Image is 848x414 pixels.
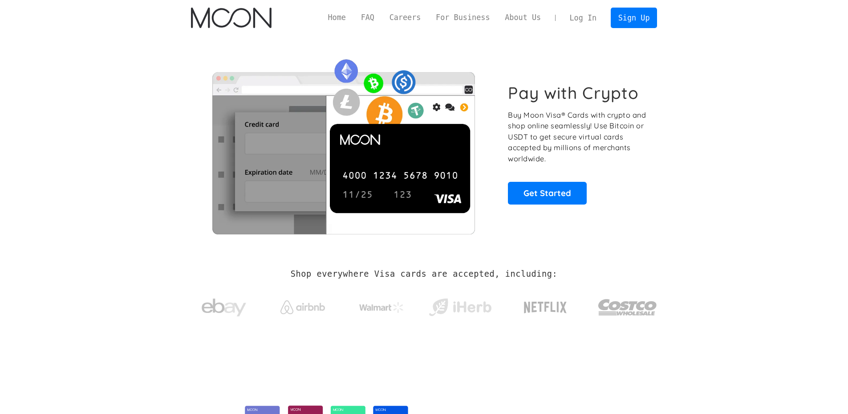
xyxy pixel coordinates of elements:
[382,12,428,23] a: Careers
[598,282,657,328] a: Costco
[598,291,657,324] img: Costco
[348,293,414,317] a: Walmart
[427,296,493,319] img: iHerb
[321,12,353,23] a: Home
[280,300,325,314] img: Airbnb
[508,182,587,204] a: Get Started
[353,12,382,23] a: FAQ
[508,83,639,103] h1: Pay with Crypto
[497,12,548,23] a: About Us
[523,296,568,319] img: Netflix
[291,269,557,279] h2: Shop everywhere Visa cards are accepted, including:
[359,302,404,313] img: Walmart
[191,8,272,28] img: Moon Logo
[202,294,246,322] img: ebay
[611,8,657,28] a: Sign Up
[506,287,585,323] a: Netflix
[428,12,497,23] a: For Business
[269,291,336,319] a: Airbnb
[191,285,257,326] a: ebay
[427,287,493,324] a: iHerb
[191,53,496,234] img: Moon Cards let you spend your crypto anywhere Visa is accepted.
[562,8,604,28] a: Log In
[508,110,647,164] p: Buy Moon Visa® Cards with crypto and shop online seamlessly! Use Bitcoin or USDT to get secure vi...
